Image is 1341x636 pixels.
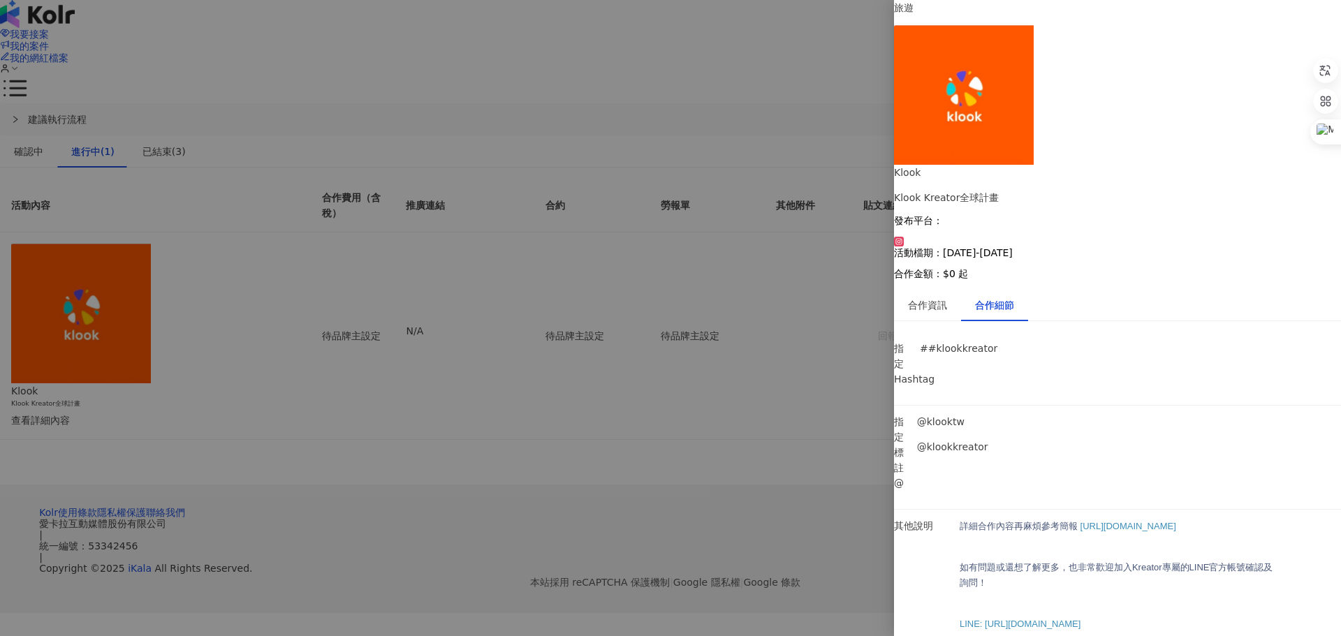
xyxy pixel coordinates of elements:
span: 詢問！ [960,577,987,588]
span: LINE: [URL][DOMAIN_NAME] [960,619,1080,629]
div: Klook Kreator全球計畫 [894,190,1341,205]
p: 合作金額： $0 起 [894,268,1341,279]
a: 簡報 [1060,520,1078,531]
p: 指定標註 @ [894,414,910,491]
p: @klookkreator [917,439,1025,454]
span: 如有問題或還想了解更多，也非常歡迎加入Kreator專屬的 [960,562,1189,572]
p: @klooktw [917,414,1025,429]
span: 詳細合作內容再麻煩參考 [960,521,1060,531]
div: Klook [894,165,1341,180]
img: Klook Kreator全球計畫 [894,25,1034,165]
p: 指定 Hashtag [894,341,913,387]
p: 發布平台： [894,215,1341,226]
p: 活動檔期：[DATE]-[DATE] [894,247,1341,258]
p: 其他說明 [894,518,953,533]
p: ##klookkreator [920,341,1042,356]
span: LINE [1189,562,1210,572]
span: 官方帳號確認及 [1209,562,1273,572]
span: [URL][DOMAIN_NAME] [1080,521,1176,531]
div: 合作細節 [975,297,1014,313]
span: 簡報 [1060,521,1078,531]
div: 合作資訊 [908,297,947,313]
